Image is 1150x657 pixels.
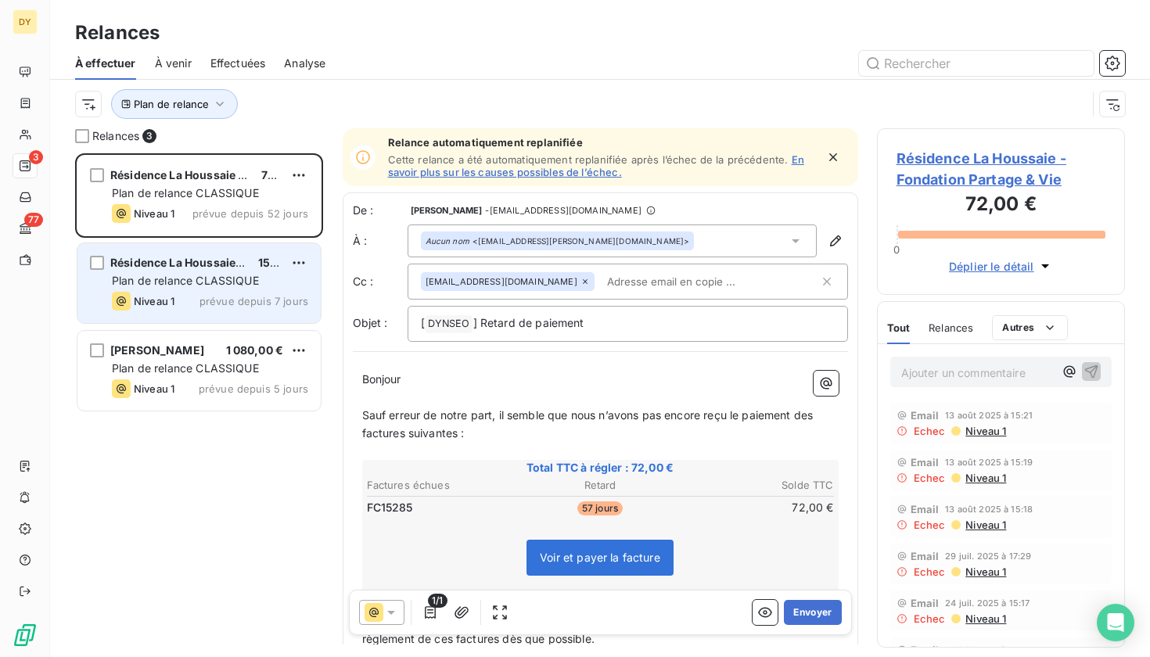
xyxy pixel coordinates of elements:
span: Analyse [284,56,325,71]
span: Cette relance a été automatiquement replanifiée après l’échec de la précédente. [388,153,789,166]
span: prévue depuis 7 jours [199,295,308,307]
span: Effectuées [210,56,266,71]
a: 77 [13,216,37,241]
span: Relance automatiquement replanifiée [388,136,816,149]
span: Email [911,456,940,469]
em: Aucun nom [426,235,469,246]
span: Niveau 1 [134,382,174,395]
span: Niveau 1 [134,295,174,307]
span: Résidence La Houssaie - Fondation Partage & Vie [110,168,376,181]
span: Email [911,550,940,562]
span: Déplier le détail [949,258,1034,275]
span: Total TTC à régler : 72,00 € [365,460,836,476]
button: Autres [992,315,1068,340]
div: <[EMAIL_ADDRESS][PERSON_NAME][DOMAIN_NAME]> [426,235,690,246]
span: 72,00 € [261,168,304,181]
span: Plan de relance [134,98,209,110]
span: 29 juil. 2025 à 17:29 [945,551,1031,561]
span: Niveau 1 [134,207,174,220]
a: 3 [13,153,37,178]
span: 13 août 2025 à 15:19 [945,458,1033,467]
input: Adresse email en copie ... [601,270,782,293]
span: Tout [887,321,911,334]
span: prévue depuis 52 jours [192,207,308,220]
span: Niveau 1 [964,472,1006,484]
span: Echec [914,612,946,625]
h3: 72,00 € [897,190,1106,221]
span: Echec [914,519,946,531]
div: Open Intercom Messenger [1097,604,1134,641]
span: 3 [142,129,156,143]
span: 23 juil. 2025 à 15:00 [945,645,1032,655]
span: [ [421,316,425,329]
span: Relances [929,321,973,334]
span: À effectuer [75,56,136,71]
span: Voir et payer la facture [540,551,660,564]
span: 57 jours [577,501,623,515]
span: Bonjour [362,372,401,386]
span: - [EMAIL_ADDRESS][DOMAIN_NAME] [485,206,641,215]
span: Echec [914,565,946,578]
th: Factures échues [366,477,521,494]
span: prévue depuis 5 jours [199,382,308,395]
span: 13 août 2025 à 15:18 [945,504,1033,514]
span: ] Retard de paiement [473,316,584,329]
th: Solde TTC [679,477,834,494]
div: DY [13,9,38,34]
a: En savoir plus sur les causes possibles de l’échec. [388,153,804,178]
span: 1/1 [428,594,447,608]
span: 0 [893,243,900,256]
h3: Relances [75,19,160,47]
span: Niveau 1 [964,519,1006,531]
span: Echec [914,425,946,437]
button: Envoyer [784,600,841,625]
span: Email [911,503,940,515]
span: FC15285 [367,500,413,515]
button: Plan de relance [111,89,238,119]
th: Retard [523,477,677,494]
label: Cc : [353,274,408,289]
span: Echec [914,472,946,484]
span: Résidence La Houssaie - Fondation Partage & Vie [897,148,1106,190]
span: Objet : [353,316,388,329]
span: Sauf erreur de notre part, il semble que nous n’avons pas encore reçu le paiement des factures su... [362,408,817,440]
td: 72,00 € [679,499,834,516]
span: À venir [155,56,192,71]
span: Plan de relance CLASSIQUE [112,186,259,199]
span: Plan de relance CLASSIQUE [112,361,259,375]
span: Email [911,644,940,656]
div: grid [75,153,323,657]
span: 13 août 2025 à 15:21 [945,411,1033,420]
span: Email [911,409,940,422]
span: Résidence La Houssaie Fondation Partage & Vie [110,256,368,269]
span: 1 080,00 € [226,343,284,357]
span: [PERSON_NAME] [411,206,483,215]
span: DYNSEO [426,315,473,333]
span: Niveau 1 [964,612,1006,625]
input: Rechercher [859,51,1094,76]
span: 77 [24,213,43,227]
span: [EMAIL_ADDRESS][DOMAIN_NAME] [426,277,577,286]
span: Niveau 1 [964,425,1006,437]
button: Déplier le détail [944,257,1058,275]
label: À : [353,233,408,249]
span: 3 [29,150,43,164]
span: 158,40 € [258,256,306,269]
span: [PERSON_NAME] [110,343,204,357]
span: 24 juil. 2025 à 15:17 [945,598,1030,608]
span: De : [353,203,408,218]
span: Email [911,597,940,609]
span: Relances [92,128,139,144]
span: Niveau 1 [964,565,1006,578]
img: Logo LeanPay [13,623,38,648]
span: Plan de relance CLASSIQUE [112,274,259,287]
